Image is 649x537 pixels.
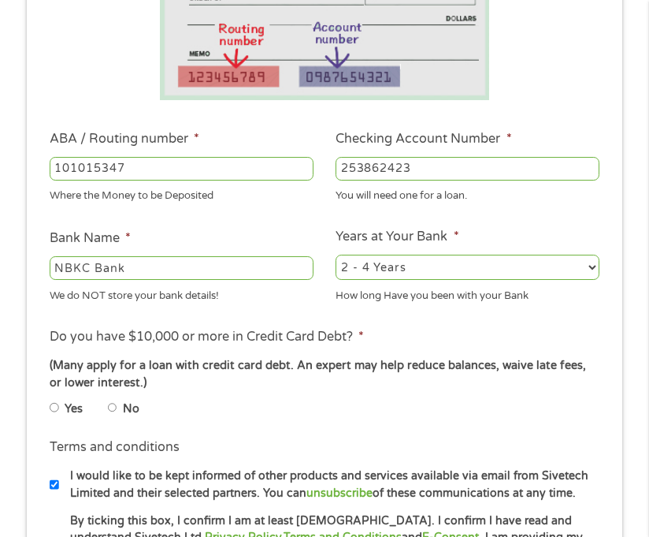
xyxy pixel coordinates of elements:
[336,283,599,304] div: How long Have you been with your Bank
[50,131,199,147] label: ABA / Routing number
[306,487,373,500] a: unsubscribe
[50,157,313,181] input: 263177916
[336,229,458,245] label: Years at Your Bank
[59,468,609,502] label: I would like to be kept informed of other products and services available via email from Sivetech...
[336,183,599,204] div: You will need one for a loan.
[50,230,131,247] label: Bank Name
[50,329,364,345] label: Do you have $10,000 or more in Credit Card Debt?
[336,131,511,147] label: Checking Account Number
[65,401,83,418] label: Yes
[50,357,599,391] div: (Many apply for a loan with credit card debt. An expert may help reduce balances, waive late fees...
[336,157,599,181] input: 345634636
[50,183,313,204] div: Where the Money to be Deposited
[50,439,180,456] label: Terms and conditions
[50,283,313,304] div: We do NOT store your bank details!
[123,401,139,418] label: No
